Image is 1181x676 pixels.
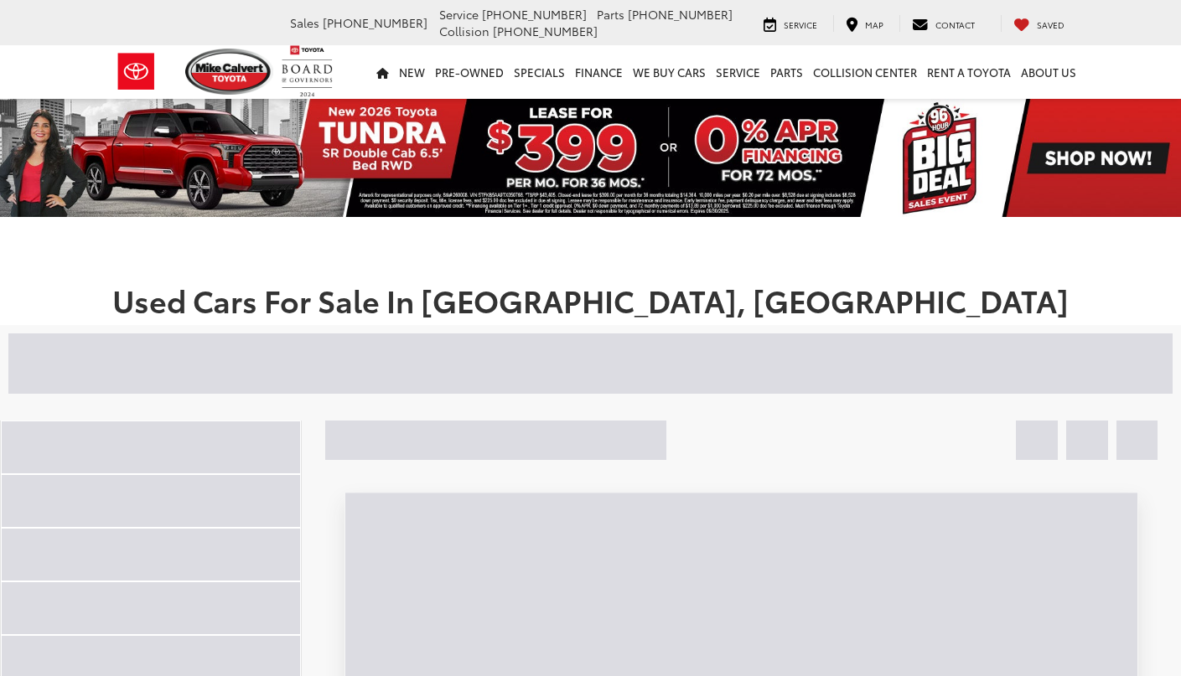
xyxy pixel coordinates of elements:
[751,15,830,32] a: Service
[394,45,430,99] a: New
[439,6,479,23] span: Service
[290,14,319,31] span: Sales
[509,45,570,99] a: Specials
[439,23,489,39] span: Collision
[1016,45,1081,99] a: About Us
[808,45,922,99] a: Collision Center
[597,6,624,23] span: Parts
[784,18,817,31] span: Service
[899,15,987,32] a: Contact
[482,6,587,23] span: [PHONE_NUMBER]
[1001,15,1077,32] a: My Saved Vehicles
[935,18,975,31] span: Contact
[833,15,896,32] a: Map
[765,45,808,99] a: Parts
[493,23,598,39] span: [PHONE_NUMBER]
[570,45,628,99] a: Finance
[371,45,394,99] a: Home
[1037,18,1064,31] span: Saved
[430,45,509,99] a: Pre-Owned
[105,44,168,99] img: Toyota
[628,45,711,99] a: WE BUY CARS
[711,45,765,99] a: Service
[323,14,427,31] span: [PHONE_NUMBER]
[185,49,274,95] img: Mike Calvert Toyota
[628,6,733,23] span: [PHONE_NUMBER]
[865,18,883,31] span: Map
[922,45,1016,99] a: Rent a Toyota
